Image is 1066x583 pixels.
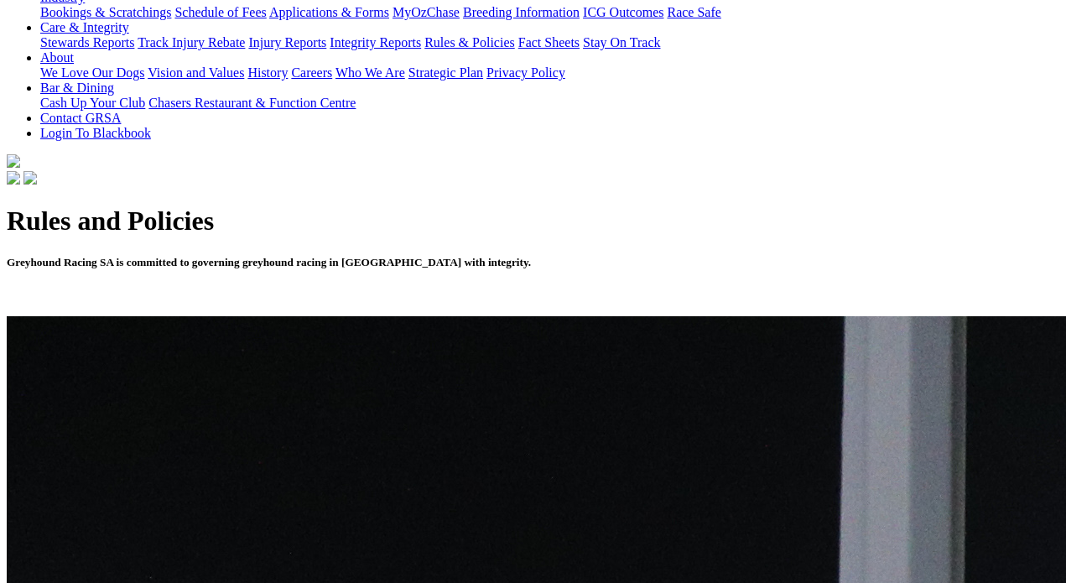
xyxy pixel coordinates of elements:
[40,126,151,140] a: Login To Blackbook
[269,5,389,19] a: Applications & Forms
[424,35,515,49] a: Rules & Policies
[23,171,37,185] img: twitter.svg
[40,5,1059,20] div: Industry
[330,35,421,49] a: Integrity Reports
[174,5,266,19] a: Schedule of Fees
[40,96,145,110] a: Cash Up Your Club
[7,206,1059,237] h1: Rules and Policies
[463,5,580,19] a: Breeding Information
[667,5,720,19] a: Race Safe
[138,35,245,49] a: Track Injury Rebate
[40,111,121,125] a: Contact GRSA
[291,65,332,80] a: Careers
[393,5,460,19] a: MyOzChase
[40,35,1059,50] div: Care & Integrity
[40,20,129,34] a: Care & Integrity
[408,65,483,80] a: Strategic Plan
[40,81,114,95] a: Bar & Dining
[583,5,663,19] a: ICG Outcomes
[40,65,144,80] a: We Love Our Dogs
[518,35,580,49] a: Fact Sheets
[40,65,1059,81] div: About
[335,65,405,80] a: Who We Are
[7,256,1059,269] h5: Greyhound Racing SA is committed to governing greyhound racing in [GEOGRAPHIC_DATA] with integrity.
[7,154,20,168] img: logo-grsa-white.png
[148,96,356,110] a: Chasers Restaurant & Function Centre
[583,35,660,49] a: Stay On Track
[40,35,134,49] a: Stewards Reports
[40,96,1059,111] div: Bar & Dining
[40,5,171,19] a: Bookings & Scratchings
[148,65,244,80] a: Vision and Values
[7,171,20,185] img: facebook.svg
[486,65,565,80] a: Privacy Policy
[247,65,288,80] a: History
[40,50,74,65] a: About
[248,35,326,49] a: Injury Reports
